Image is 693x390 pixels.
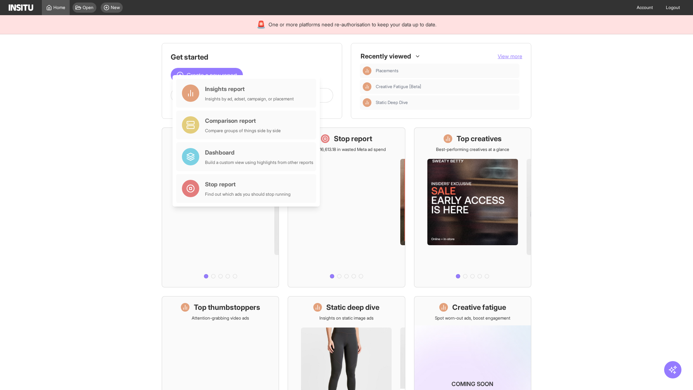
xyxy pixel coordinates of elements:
[205,160,313,165] div: Build a custom view using highlights from other reports
[414,127,531,287] a: Top creativesBest-performing creatives at a glance
[257,19,266,30] div: 🚨
[363,98,371,107] div: Insights
[83,5,93,10] span: Open
[205,116,281,125] div: Comparison report
[319,315,374,321] p: Insights on static image ads
[326,302,379,312] h1: Static deep dive
[376,100,517,105] span: Static Deep Dive
[205,128,281,134] div: Compare groups of things side by side
[498,53,522,59] span: View more
[187,71,237,79] span: Create a new report
[376,68,398,74] span: Placements
[376,84,517,90] span: Creative Fatigue [Beta]
[9,4,33,11] img: Logo
[192,315,249,321] p: Attention-grabbing video ads
[162,127,279,287] a: What's live nowSee all active ads instantly
[457,134,502,144] h1: Top creatives
[307,147,386,152] p: Save £16,613.18 in wasted Meta ad spend
[205,191,291,197] div: Find out which ads you should stop running
[363,82,371,91] div: Insights
[205,148,313,157] div: Dashboard
[194,302,260,312] h1: Top thumbstoppers
[334,134,372,144] h1: Stop report
[205,84,294,93] div: Insights report
[376,100,408,105] span: Static Deep Dive
[53,5,65,10] span: Home
[205,180,291,188] div: Stop report
[269,21,436,28] span: One or more platforms need re-authorisation to keep your data up to date.
[363,66,371,75] div: Insights
[205,96,294,102] div: Insights by ad, adset, campaign, or placement
[376,68,517,74] span: Placements
[436,147,509,152] p: Best-performing creatives at a glance
[376,84,421,90] span: Creative Fatigue [Beta]
[111,5,120,10] span: New
[171,68,243,82] button: Create a new report
[171,52,333,62] h1: Get started
[498,53,522,60] button: View more
[288,127,405,287] a: Stop reportSave £16,613.18 in wasted Meta ad spend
